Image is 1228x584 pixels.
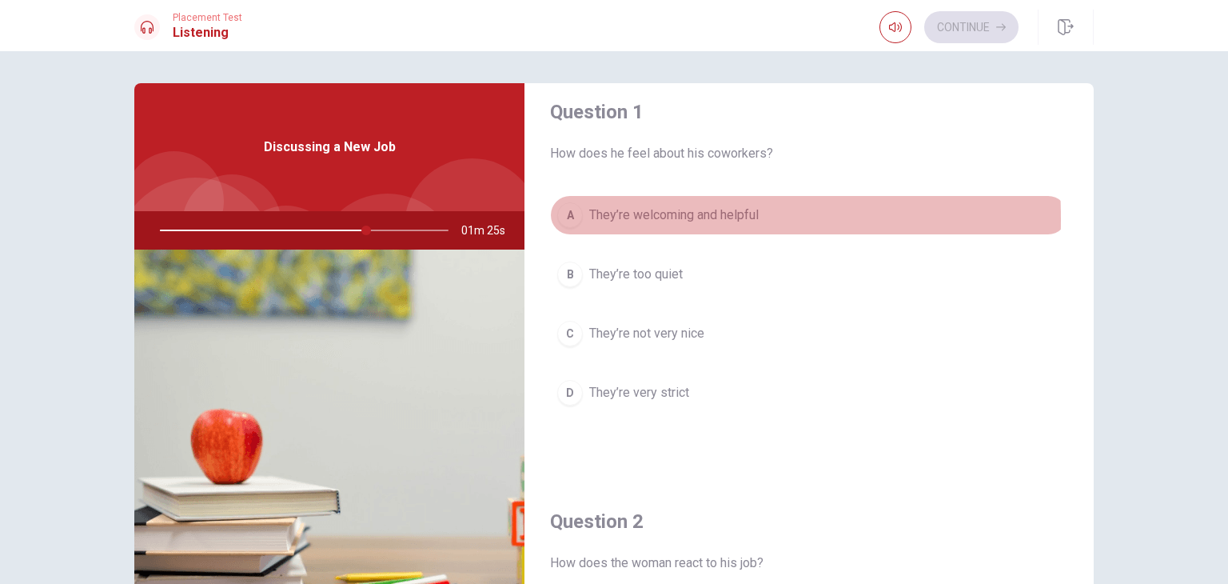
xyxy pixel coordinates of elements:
button: DThey’re very strict [550,373,1068,413]
span: Placement Test [173,12,242,23]
div: C [557,321,583,346]
span: They’re not very nice [589,324,704,343]
span: They’re too quiet [589,265,683,284]
span: How does he feel about his coworkers? [550,144,1068,163]
span: They’re welcoming and helpful [589,206,759,225]
h4: Question 1 [550,99,1068,125]
span: 01m 25s [461,211,518,250]
span: How does the woman react to his job? [550,554,1068,573]
div: D [557,380,583,406]
span: Discussing a New Job [264,138,396,157]
button: CThey’re not very nice [550,314,1068,354]
h1: Listening [173,23,242,42]
button: AThey’re welcoming and helpful [550,195,1068,235]
div: B [557,262,583,287]
div: A [557,202,583,228]
button: BThey’re too quiet [550,254,1068,294]
span: They’re very strict [589,383,689,402]
h4: Question 2 [550,509,1068,534]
